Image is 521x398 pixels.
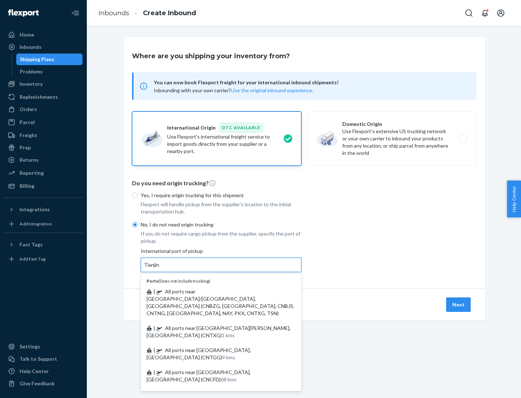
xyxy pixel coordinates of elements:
[141,221,301,228] p: No, I do not need origin trucking
[446,297,471,312] button: Next
[147,347,251,360] span: All ports near [GEOGRAPHIC_DATA], [GEOGRAPHIC_DATA] (CNTGG)
[153,369,155,375] span: |
[20,56,54,63] div: Shipping Plans
[4,341,82,352] a: Settings
[20,106,37,113] div: Orders
[132,192,138,198] input: Yes, I require origin trucking for this shipment
[20,80,43,88] div: Inventory
[153,325,155,331] span: |
[20,31,34,38] div: Home
[147,325,291,338] span: All ports near [GEOGRAPHIC_DATA][PERSON_NAME], [GEOGRAPHIC_DATA] (CNTXG)
[98,9,129,17] a: Inbounds
[507,181,521,217] button: Help Center
[20,156,39,164] div: Returns
[222,354,235,360] span: 9 kms
[4,91,82,103] a: Replenishments
[4,154,82,166] a: Returns
[462,6,476,20] button: Open Search Box
[154,87,313,93] span: Inbounding with your own carrier?
[20,144,31,151] div: Prep
[4,29,82,41] a: Home
[143,9,196,17] a: Create Inbound
[20,68,43,75] div: Problems
[20,221,52,227] div: Add Integration
[147,288,294,316] span: All ports near [GEOGRAPHIC_DATA]/[GEOGRAPHIC_DATA], [GEOGRAPHIC_DATA] (CNBZG, [GEOGRAPHIC_DATA], ...
[4,142,82,153] a: Prep
[4,41,82,53] a: Inbounds
[478,6,492,20] button: Open notifications
[20,368,49,375] div: Help Center
[147,278,158,284] b: Ports
[141,230,301,245] p: If you do not require cargo pickup from the supplier, specify the port of pickup.
[8,9,39,17] img: Flexport logo
[20,355,57,363] div: Talk to Support
[4,130,82,141] a: Freight
[231,87,313,94] button: Use the original inbound experience.
[20,169,44,177] div: Reporting
[132,222,138,228] input: No, I do not need origin trucking
[141,192,301,199] p: Yes, I require origin trucking for this shipment
[16,54,83,65] a: Shipping Plans
[4,167,82,179] a: Reporting
[20,380,55,387] div: Give Feedback
[494,6,508,20] button: Open account menu
[4,378,82,389] button: Give Feedback
[147,278,210,284] span: ( Does not include trucking )
[4,103,82,115] a: Orders
[4,239,82,250] button: Fast Tags
[68,6,82,20] button: Close Navigation
[147,369,251,382] span: All ports near [GEOGRAPHIC_DATA], [GEOGRAPHIC_DATA] (CNCFD)
[132,179,476,187] p: Do you need origin trucking?
[4,204,82,215] button: Integrations
[221,376,237,382] span: 68 kms
[20,241,43,248] div: Fast Tags
[4,365,82,377] a: Help Center
[132,51,290,61] h3: Where are you shipping your inventory from?
[4,117,82,128] a: Parcel
[153,288,155,295] span: |
[20,119,35,126] div: Parcel
[4,78,82,90] a: Inventory
[4,353,82,365] a: Talk to Support
[93,3,202,24] ol: breadcrumbs
[144,261,160,268] input: Ports(Does not include trucking) | All ports near [GEOGRAPHIC_DATA]/[GEOGRAPHIC_DATA], [GEOGRAPHI...
[4,253,82,265] a: Add Fast Tag
[141,247,301,272] div: International port of pickup
[20,256,46,262] div: Add Fast Tag
[222,332,235,338] span: 1 kms
[20,343,40,350] div: Settings
[20,132,37,139] div: Freight
[153,347,155,353] span: |
[20,43,42,51] div: Inbounds
[20,182,34,190] div: Billing
[4,180,82,192] a: Billing
[154,78,468,87] span: You can now book Flexport freight for your international inbound shipments!
[20,93,58,101] div: Replenishments
[20,206,50,213] div: Integrations
[16,66,83,77] a: Problems
[4,218,82,230] a: Add Integration
[141,201,301,215] p: Flexport will handle pickup from the supplier's location to the initial transportation hub.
